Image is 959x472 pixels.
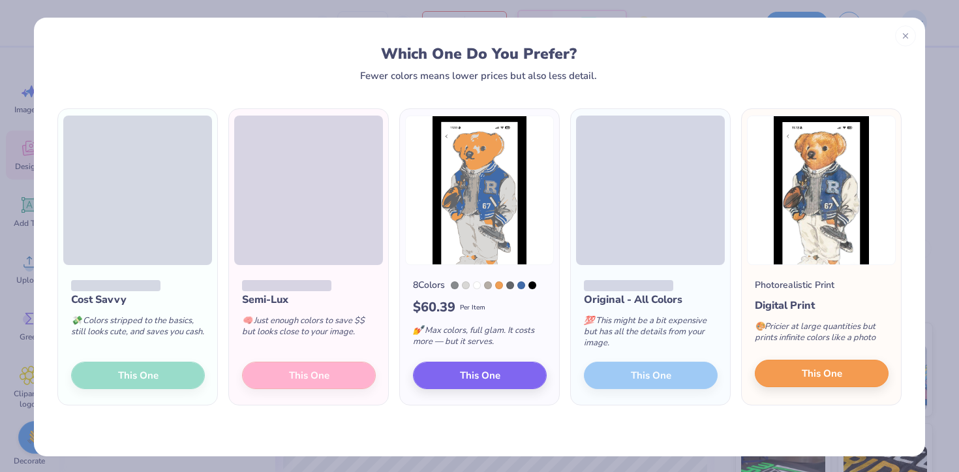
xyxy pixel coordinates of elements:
div: White [473,281,481,289]
div: 8 Colors [413,278,445,292]
span: This One [460,368,500,383]
div: Semi-Lux [242,292,376,307]
div: Max colors, full glam. It costs more — but it serves. [413,317,547,360]
span: This One [802,366,842,381]
div: Pricier at large quantities but prints infinite colors like a photo [755,313,889,356]
span: 🎨 [755,321,765,332]
div: 7683 C [517,281,525,289]
div: Cool Gray 1 C [462,281,470,289]
div: Black [528,281,536,289]
div: Warm Gray 4 C [484,281,492,289]
img: 8 color option [405,116,554,265]
div: 157 C [495,281,503,289]
button: This One [755,360,889,387]
span: Per Item [460,303,485,313]
span: 💯 [584,315,594,326]
button: This One [413,362,547,389]
div: Colors stripped to the basics, still looks cute, and saves you cash. [71,307,205,351]
img: Photorealistic preview [747,116,896,265]
div: Which One Do You Prefer? [70,45,889,63]
div: Photorealistic Print [755,278,834,292]
div: Cost Savvy [71,292,205,307]
div: Just enough colors to save $$ but looks close to your image. [242,307,376,351]
div: Digital Print [755,298,889,313]
div: Fewer colors means lower prices but also less detail. [360,71,597,81]
div: This might be a bit expensive but has all the details from your image. [584,307,718,362]
span: 💸 [71,315,82,326]
div: Original - All Colors [584,292,718,307]
span: $ 60.39 [413,298,455,317]
div: Cool Gray 10 C [506,281,514,289]
div: 423 C [451,281,459,289]
span: 💅 [413,324,423,336]
span: 🧠 [242,315,252,326]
